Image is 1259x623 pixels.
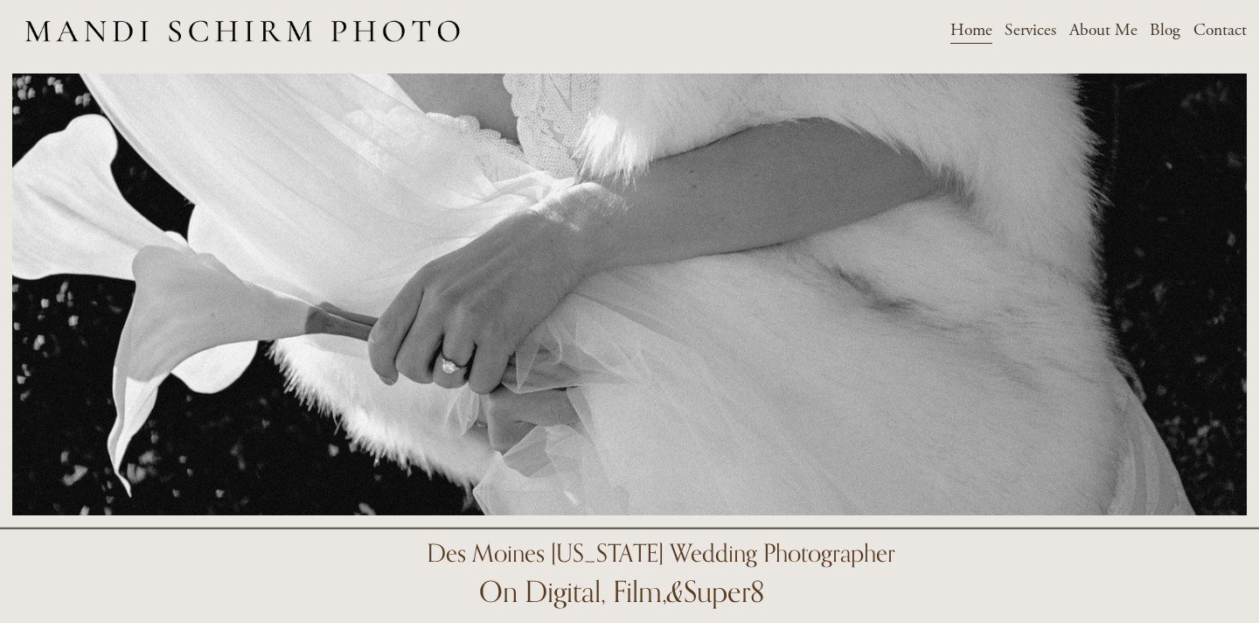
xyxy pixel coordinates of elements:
[1193,15,1247,45] a: Contact
[1069,15,1137,45] a: About Me
[12,73,1246,515] img: Film-24.jpg
[667,569,684,617] em: &
[1005,17,1056,44] span: Services
[427,541,895,565] h1: Des Moines [US_STATE] Wedding Photographer
[479,577,765,608] h1: On Digital, Film, Super8
[950,15,992,45] a: Home
[1150,15,1180,45] a: Blog
[12,1,472,59] img: Des Moines Wedding Photographer - Mandi Schirm Photo
[1005,15,1056,45] a: folder dropdown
